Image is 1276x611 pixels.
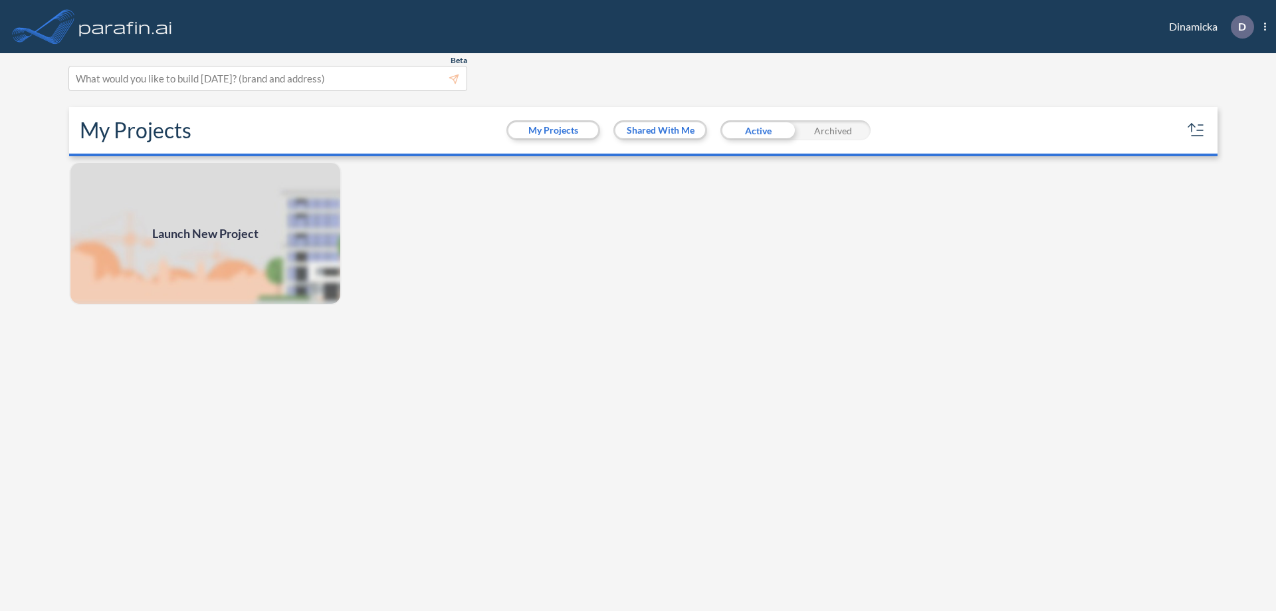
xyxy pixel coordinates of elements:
[1186,120,1207,141] button: sort
[796,120,871,140] div: Archived
[451,55,467,66] span: Beta
[80,118,191,143] h2: My Projects
[615,122,705,138] button: Shared With Me
[152,225,259,243] span: Launch New Project
[76,13,175,40] img: logo
[508,122,598,138] button: My Projects
[1149,15,1266,39] div: Dinamicka
[69,162,342,305] img: add
[720,120,796,140] div: Active
[69,162,342,305] a: Launch New Project
[1238,21,1246,33] p: D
